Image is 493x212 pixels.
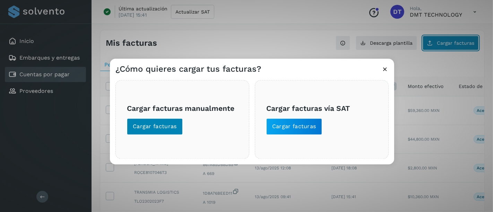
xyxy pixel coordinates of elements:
[115,64,261,74] h3: ¿Cómo quieres cargar tus facturas?
[133,123,177,131] span: Cargar facturas
[272,123,316,131] span: Cargar facturas
[127,118,183,135] button: Cargar facturas
[127,104,238,113] h3: Cargar facturas manualmente
[266,118,322,135] button: Cargar facturas
[266,104,377,113] h3: Cargar facturas vía SAT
